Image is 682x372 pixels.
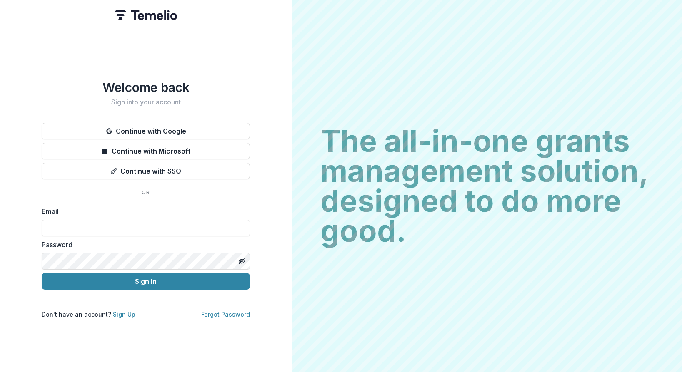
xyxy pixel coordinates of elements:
button: Continue with Google [42,123,250,139]
h1: Welcome back [42,80,250,95]
button: Continue with Microsoft [42,143,250,159]
label: Password [42,240,245,250]
a: Sign Up [113,311,135,318]
label: Email [42,206,245,216]
a: Forgot Password [201,311,250,318]
img: Temelio [115,10,177,20]
button: Toggle password visibility [235,255,248,268]
h2: Sign into your account [42,98,250,106]
button: Sign In [42,273,250,290]
p: Don't have an account? [42,310,135,319]
button: Continue with SSO [42,163,250,179]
